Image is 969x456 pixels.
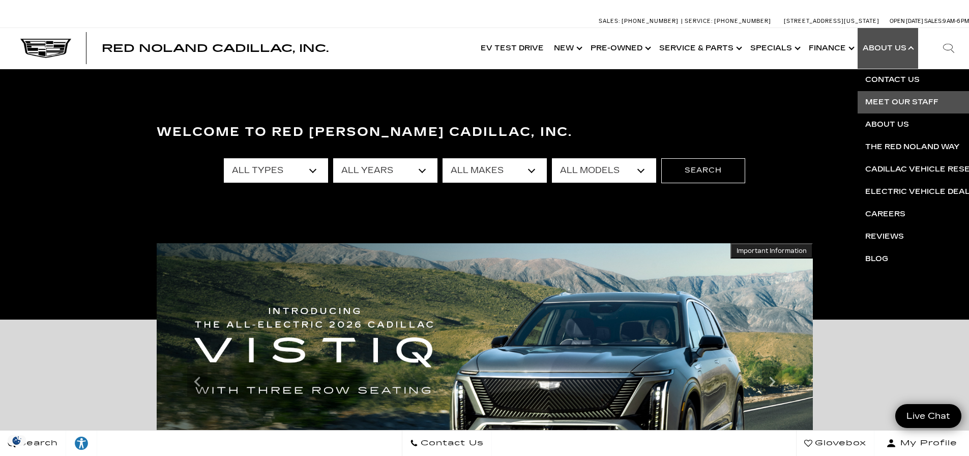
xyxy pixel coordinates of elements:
h3: Welcome to Red [PERSON_NAME] Cadillac, Inc. [157,122,813,142]
a: EV Test Drive [476,28,549,69]
a: Sales: [PHONE_NUMBER] [599,18,681,24]
span: 9 AM-6 PM [943,18,969,24]
button: Search [661,158,745,183]
span: [PHONE_NUMBER] [714,18,771,24]
a: New [549,28,585,69]
button: Important Information [730,243,813,259]
div: Search [928,28,969,69]
a: Pre-Owned [585,28,654,69]
a: Contact Us [402,431,492,456]
span: Service: [685,18,713,24]
a: Red Noland Cadillac, Inc. [102,43,329,53]
img: Opt-Out Icon [5,435,28,446]
select: Filter by make [443,158,547,183]
span: Important Information [737,247,807,255]
div: Previous [187,366,208,397]
span: My Profile [896,436,957,450]
span: [PHONE_NUMBER] [622,18,679,24]
div: Explore your accessibility options [66,436,97,451]
img: Cadillac Dark Logo with Cadillac White Text [20,39,71,58]
a: Service: [PHONE_NUMBER] [681,18,774,24]
span: Sales: [924,18,943,24]
div: Next [762,366,782,397]
a: Live Chat [895,404,961,428]
a: Specials [745,28,804,69]
a: Explore your accessibility options [66,431,97,456]
span: Contact Us [418,436,484,450]
span: Red Noland Cadillac, Inc. [102,42,329,54]
a: Finance [804,28,858,69]
span: Glovebox [812,436,866,450]
span: Sales: [599,18,620,24]
select: Filter by year [333,158,437,183]
a: About Us [858,28,918,69]
select: Filter by type [224,158,328,183]
button: Open user profile menu [874,431,969,456]
a: Glovebox [796,431,874,456]
span: Search [16,436,58,450]
a: [STREET_ADDRESS][US_STATE] [784,18,879,24]
span: Live Chat [901,410,955,422]
a: Service & Parts [654,28,745,69]
section: Click to Open Cookie Consent Modal [5,435,28,446]
span: Open [DATE] [890,18,923,24]
select: Filter by model [552,158,656,183]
